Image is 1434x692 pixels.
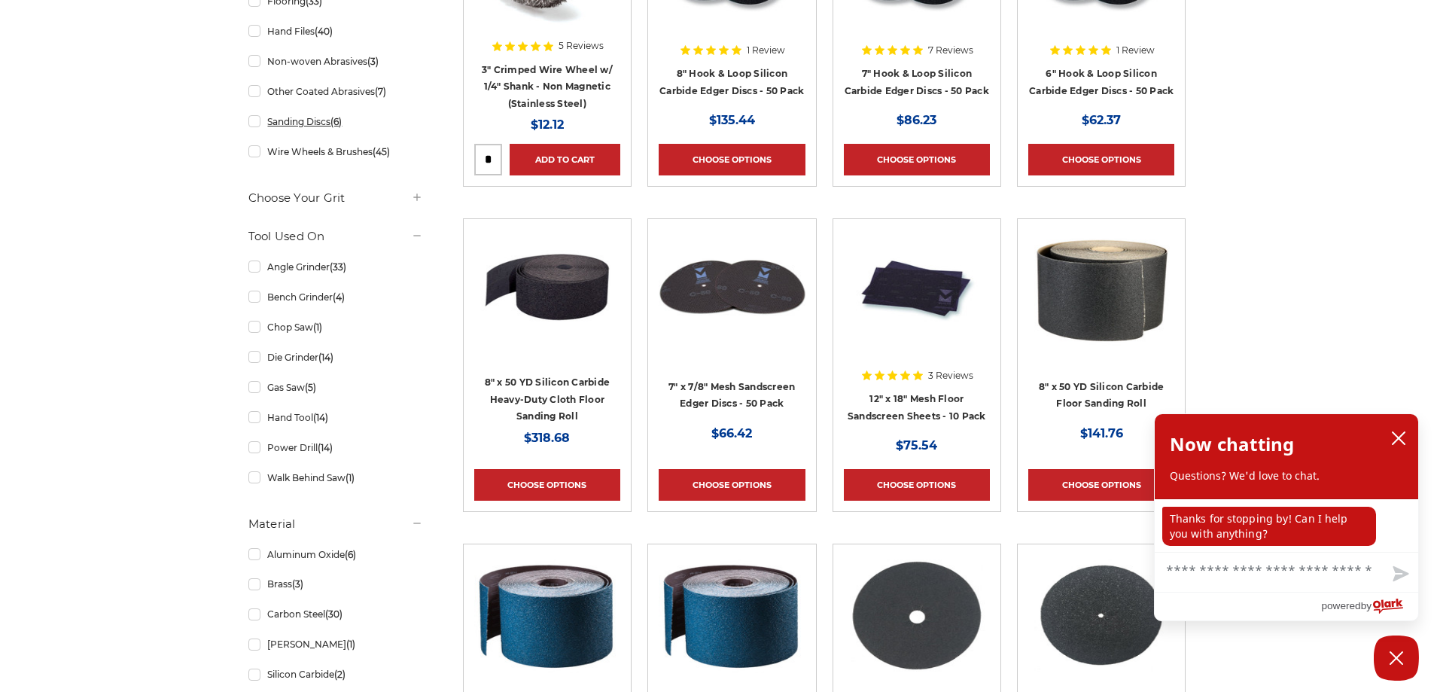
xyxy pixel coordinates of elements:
a: Powered by Olark [1321,593,1418,620]
a: Choose Options [659,469,805,501]
a: Silicon Carbide 8" x 50 YD Floor Sanding Roll [1028,230,1174,422]
img: 7" x 5/16" Silicon Carbide Floor Sanding Edger Disc Coarse [1028,555,1174,675]
p: Questions? We'd love to chat. [1170,468,1403,483]
span: (33) [330,261,346,273]
span: (7) [375,86,386,97]
span: by [1361,596,1372,615]
span: $75.54 [896,438,937,453]
a: Chop Saw [248,314,423,340]
span: (3) [292,578,303,590]
img: Silicon Carbide 8" x 50 YD Heavy-Duty Cloth Floor Sanding Roll [474,230,620,350]
h5: Choose Your Grit [248,189,423,207]
span: powered [1321,596,1360,615]
a: Hand Tool [248,404,423,431]
a: Brass [248,571,423,597]
a: Choose Options [659,144,805,175]
img: Zirconia 12" x 25 YD Floor Sanding Roll [474,555,620,675]
img: Silicon Carbide 8" x 50 YD Floor Sanding Roll [1028,230,1174,350]
h2: Now chatting [1170,429,1294,459]
a: Choose Options [474,469,620,501]
span: (1) [346,472,355,483]
span: (1) [313,322,322,333]
span: (2) [334,669,346,680]
a: Bench Grinder [248,284,423,310]
a: Die Grinder [248,344,423,370]
span: (3) [367,56,379,67]
a: Silicon Carbide [248,661,423,687]
img: 7" x 7/8" Silicon Carbide Floor Sanding Edger Disc [844,555,990,675]
div: olark chatbox [1154,413,1419,621]
p: Thanks for stopping by! Can I help you with anything? [1162,507,1376,546]
a: Wire Wheels & Brushes [248,139,423,165]
a: Hand Files [248,18,423,44]
a: Silicon Carbide 8" x 50 YD Heavy-Duty Cloth Floor Sanding Roll [474,230,620,422]
span: $12.12 [531,117,564,132]
span: (14) [318,442,333,453]
a: Angle Grinder [248,254,423,280]
span: $135.44 [709,113,755,127]
a: Power Drill [248,434,423,461]
h5: Tool Used On [248,227,423,245]
a: Walk Behind Saw [248,465,423,491]
button: Send message [1381,557,1418,592]
a: Sanding Discs [248,108,423,135]
img: Zirconia 8" x 25 YD Floor Sanding Roll [659,555,805,675]
a: Add to Cart [510,144,620,175]
span: $62.37 [1082,113,1121,127]
span: $318.68 [524,431,570,445]
a: Choose Options [1028,469,1174,501]
span: (30) [325,608,343,620]
span: $66.42 [711,426,752,441]
span: (4) [333,291,345,303]
a: 12" x 18" Floor Sanding Screens [844,230,990,422]
a: Gas Saw [248,374,423,401]
a: Aluminum Oxide [248,541,423,568]
span: $86.23 [897,113,936,127]
a: Non-woven Abrasives [248,48,423,75]
span: $141.76 [1080,426,1123,441]
img: 12" x 18" Floor Sanding Screens [844,230,990,350]
span: (14) [313,412,328,423]
span: (6) [330,116,342,127]
div: chat [1155,499,1418,552]
a: Carbon Steel [248,601,423,627]
span: (6) [345,549,356,560]
a: Choose Options [844,469,990,501]
a: 3" Crimped Wire Wheel w/ 1/4" Shank - Non Magnetic (Stainless Steel) [482,64,613,109]
span: (14) [318,352,333,363]
img: 7" x 7/8" Mesh Sanding Screen Edger Discs [659,230,805,350]
span: (45) [373,146,390,157]
span: (5) [305,382,316,393]
a: Other Coated Abrasives [248,78,423,105]
a: [PERSON_NAME] [248,631,423,657]
span: (40) [315,26,333,37]
a: 7" x 7/8" Mesh Sanding Screen Edger Discs [659,230,805,422]
a: Choose Options [844,144,990,175]
button: close chatbox [1387,427,1411,450]
span: (1) [346,639,355,650]
h5: Material [248,515,423,533]
a: Choose Options [1028,144,1174,175]
button: Close Chatbox [1374,636,1419,681]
